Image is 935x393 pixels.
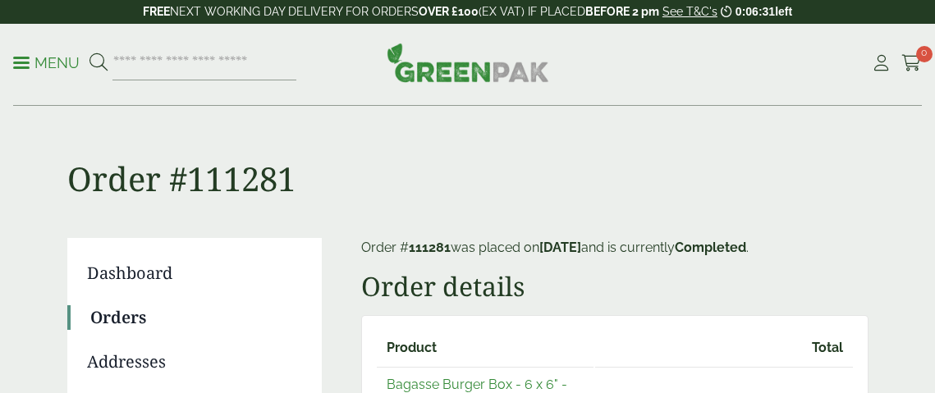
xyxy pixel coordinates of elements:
[775,5,792,18] span: left
[87,350,299,374] a: Addresses
[585,5,659,18] strong: BEFORE 2 pm
[13,53,80,73] p: Menu
[916,46,933,62] span: 0
[419,5,479,18] strong: OVER £100
[901,55,922,71] i: Cart
[361,271,869,302] h2: Order details
[387,43,549,82] img: GreenPak Supplies
[662,5,717,18] a: See T&C's
[409,240,451,255] mark: 111281
[67,107,869,199] h1: Order #111281
[595,331,852,365] th: Total
[377,331,594,365] th: Product
[143,5,170,18] strong: FREE
[90,305,299,330] a: Orders
[871,55,891,71] i: My Account
[87,261,299,286] a: Dashboard
[539,240,581,255] mark: [DATE]
[736,5,775,18] span: 0:06:31
[361,238,869,258] p: Order # was placed on and is currently .
[901,51,922,75] a: 0
[13,53,80,70] a: Menu
[675,240,746,255] mark: Completed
